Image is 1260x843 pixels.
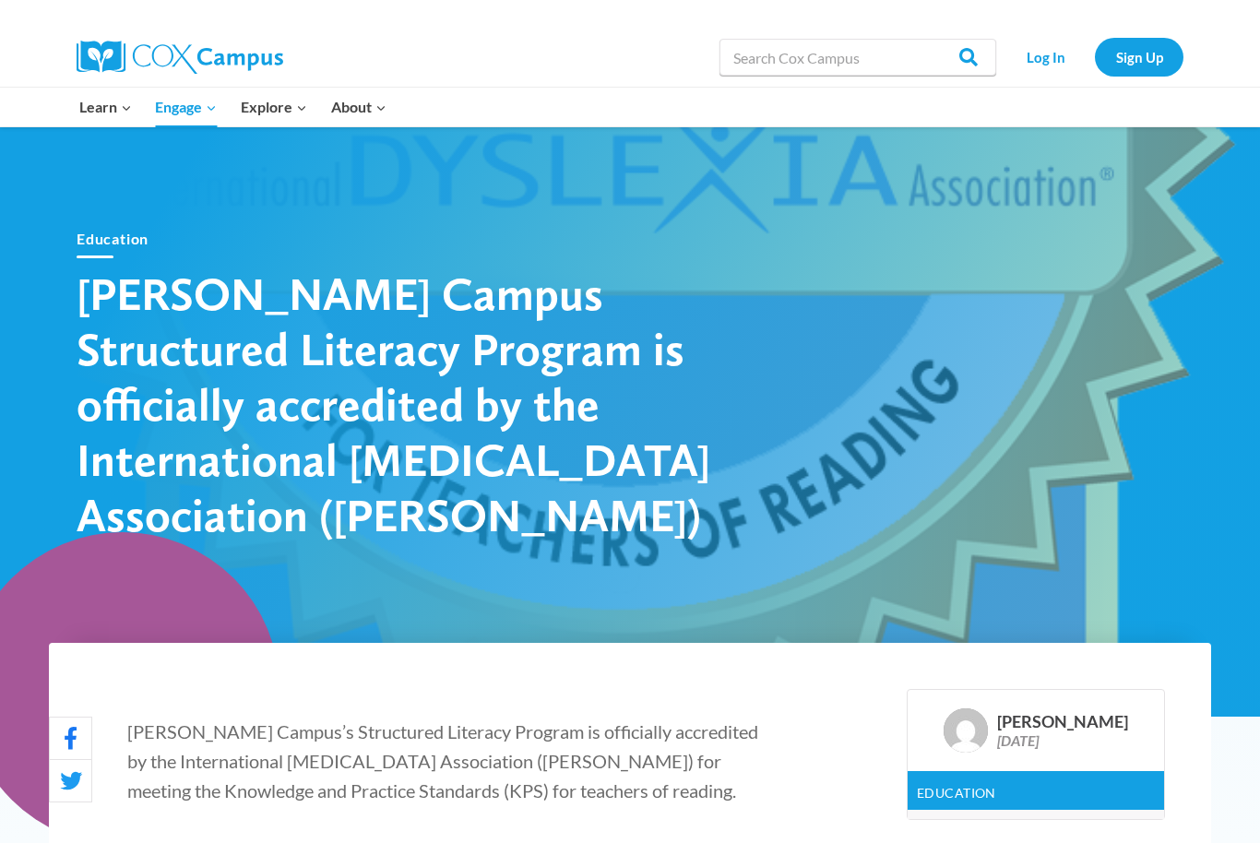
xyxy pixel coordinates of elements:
a: Log In [1005,38,1086,76]
div: [PERSON_NAME] [997,712,1128,732]
div: [DATE] [997,731,1128,749]
h1: [PERSON_NAME] Campus Structured Literacy Program is officially accredited by the International [M... [77,266,722,542]
nav: Primary Navigation [67,88,398,126]
img: Cox Campus [77,41,283,74]
a: Education [77,230,149,247]
span: [PERSON_NAME] Campus’s Structured Literacy Program is officially accredited by the International ... [127,720,758,801]
input: Search Cox Campus [719,39,996,76]
nav: Secondary Navigation [1005,38,1183,76]
span: Engage [155,95,217,119]
a: Sign Up [1095,38,1183,76]
a: Education [917,785,996,801]
span: Explore [241,95,307,119]
span: Learn [79,95,132,119]
span: About [331,95,386,119]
